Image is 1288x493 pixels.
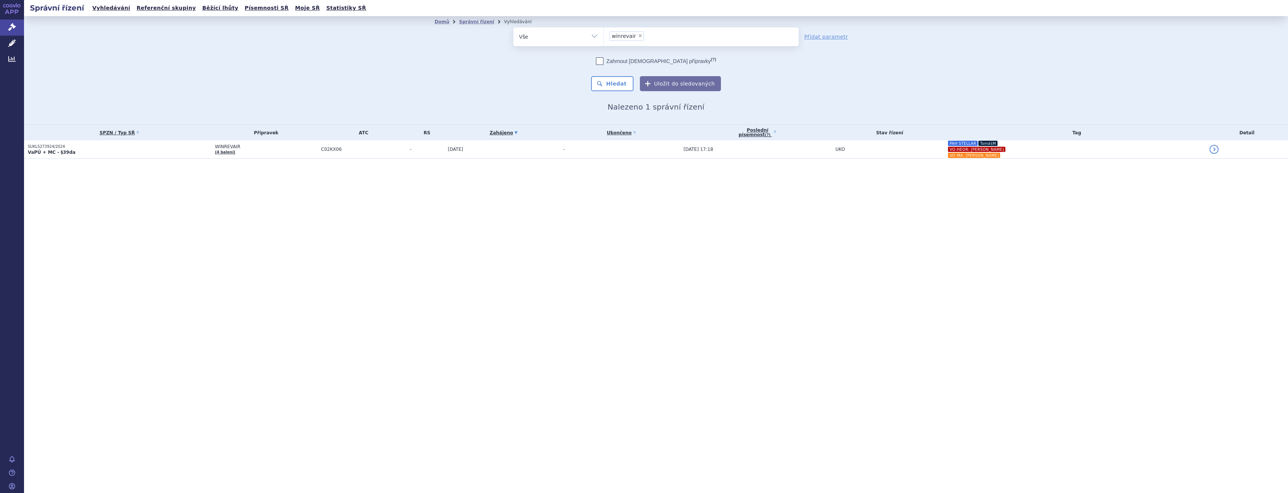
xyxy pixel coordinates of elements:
[832,125,944,140] th: Stav řízení
[596,57,716,65] label: Zahrnout [DEMOGRAPHIC_DATA] přípravky
[765,133,770,137] abbr: (?)
[215,144,317,149] span: WINREVAIR
[324,3,368,13] a: Statistiky SŘ
[28,144,211,149] p: SUKLS273924/2024
[1210,145,1219,154] a: detail
[242,3,291,13] a: Písemnosti SŘ
[406,125,444,140] th: RS
[711,57,716,62] abbr: (?)
[591,76,633,91] button: Hledat
[563,128,680,138] a: Ukončeno
[215,150,235,154] a: (4 balení)
[612,33,636,39] span: winrevair
[948,153,1000,158] i: VO-MA: [PERSON_NAME]
[321,147,406,152] span: C02KX06
[504,16,542,27] li: Vyhledávání
[28,128,211,138] a: SPZN / Typ SŘ
[638,33,642,38] span: ×
[317,125,406,140] th: ATC
[410,147,444,152] span: -
[948,141,978,146] i: PAH STELLAR
[134,3,198,13] a: Referenční skupiny
[448,147,463,152] span: [DATE]
[211,125,317,140] th: Přípravek
[608,102,704,111] span: Nalezeno 1 správní řízení
[683,147,713,152] span: [DATE] 17:18
[978,141,998,146] i: TomášM
[448,128,559,138] a: Zahájeno
[1206,125,1288,140] th: Detail
[948,147,1005,152] i: VO-HEOR: [PERSON_NAME]
[293,3,322,13] a: Moje SŘ
[90,3,132,13] a: Vyhledávání
[683,125,832,140] a: Poslednípísemnost(?)
[804,33,848,41] a: Přidat parametr
[24,3,90,13] h2: Správní řízení
[944,125,1206,140] th: Tag
[200,3,241,13] a: Běžící lhůty
[646,31,650,41] input: winrevair
[435,19,449,24] a: Domů
[28,150,75,155] strong: VaPÚ + MC - §39da
[563,147,565,152] span: -
[835,147,845,152] span: UKO
[640,76,721,91] button: Uložit do sledovaných
[459,19,494,24] a: Správní řízení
